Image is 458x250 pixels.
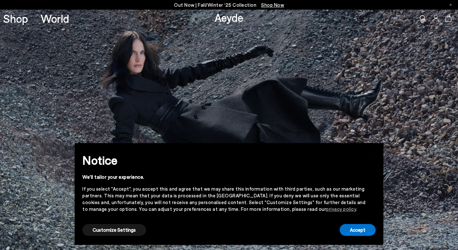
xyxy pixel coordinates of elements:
[82,224,146,236] button: Customize Settings
[82,174,365,180] div: We'll tailor your experience.
[365,145,381,160] button: Close this notice
[326,206,356,212] a: privacy policy
[82,152,365,168] h2: Notice
[371,148,375,157] span: ×
[340,224,376,236] button: Accept
[82,185,365,212] div: If you select "Accept", you accept this and agree that we may share this information with third p...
